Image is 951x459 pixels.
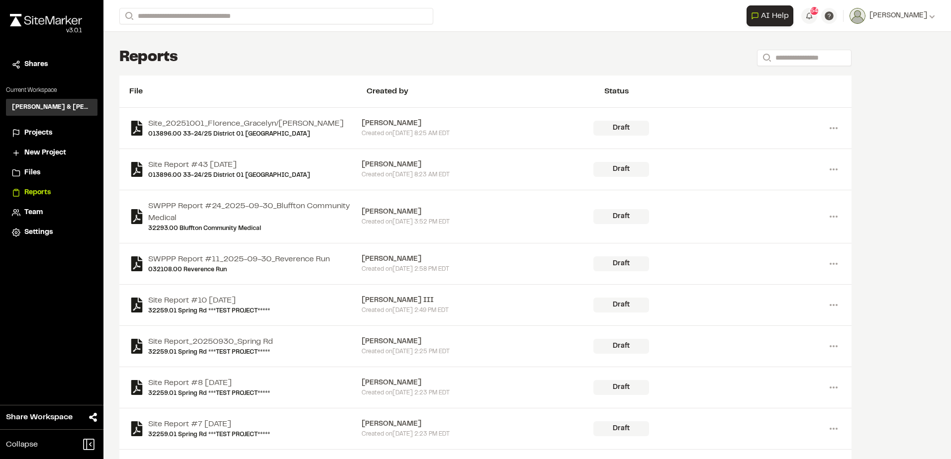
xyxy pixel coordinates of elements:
div: Status [604,85,842,97]
div: [PERSON_NAME] [362,254,594,265]
div: [PERSON_NAME] [362,336,594,347]
div: Created on [DATE] 2:23 PM EDT [362,430,594,439]
div: Draft [593,421,649,436]
span: Share Workspace [6,411,73,423]
div: [PERSON_NAME] [362,118,594,129]
span: AI Help [761,10,789,22]
button: Open AI Assistant [747,5,793,26]
a: Site Report #10 [DATE] [148,295,270,306]
div: Created on [DATE] 3:52 PM EDT [362,218,594,227]
div: Draft [593,380,649,395]
a: Projects [12,128,92,139]
div: [PERSON_NAME] [362,159,594,170]
a: Files [12,167,92,178]
img: User [850,8,865,24]
a: 013896.00 33-24/25 District 01 [GEOGRAPHIC_DATA] [148,171,310,180]
div: Created on [DATE] 8:25 AM EDT [362,129,594,138]
span: Shares [24,59,48,70]
a: 032108.00 Reverence Run [148,265,330,274]
span: Team [24,207,43,218]
a: Site Report #8 [DATE] [148,377,270,389]
div: Created on [DATE] 2:58 PM EDT [362,265,594,274]
div: Created on [DATE] 2:23 PM EDT [362,388,594,397]
div: Draft [593,339,649,354]
a: Reports [12,187,92,198]
span: Reports [24,187,51,198]
div: File [129,85,367,97]
div: Draft [593,121,649,136]
div: Created by [367,85,604,97]
a: 013896.00 33-24/25 District 01 [GEOGRAPHIC_DATA] [148,130,344,139]
a: New Project [12,148,92,158]
img: rebrand.png [10,14,82,26]
h1: Reports [119,48,178,68]
div: Draft [593,162,649,177]
button: [PERSON_NAME] [850,8,935,24]
span: Projects [24,128,52,139]
div: Created on [DATE] 2:25 PM EDT [362,347,594,356]
a: Team [12,207,92,218]
div: [PERSON_NAME] [362,378,594,388]
button: Search [119,8,137,24]
a: Shares [12,59,92,70]
span: New Project [24,148,66,158]
div: Created on [DATE] 8:23 AM EDT [362,170,594,179]
span: Files [24,167,40,178]
div: Created on [DATE] 2:49 PM EDT [362,306,594,315]
div: [PERSON_NAME] [362,419,594,430]
div: Draft [593,256,649,271]
div: Oh geez...please don't... [10,26,82,35]
a: Site Report #43 [DATE] [148,159,310,171]
p: Current Workspace [6,86,97,95]
span: Settings [24,227,53,238]
h3: [PERSON_NAME] & [PERSON_NAME] Inc. [12,103,92,112]
a: Site_20251001_Florence_Gracelyn/[PERSON_NAME] [148,118,344,130]
div: Draft [593,209,649,224]
div: [PERSON_NAME] III [362,295,594,306]
a: Site Report_20250930_Spring Rd [148,336,273,348]
div: Draft [593,298,649,312]
div: Open AI Assistant [747,5,797,26]
button: 54 [801,8,817,24]
a: SWPPP Report #24_2025-09-30_Bluffton Community Medical [148,200,362,224]
a: 32293.00 Bluffton Community Medical [148,224,362,233]
a: Site Report #7 [DATE] [148,418,270,430]
span: [PERSON_NAME] [869,10,927,21]
span: 54 [810,6,818,15]
a: Settings [12,227,92,238]
div: [PERSON_NAME] [362,207,594,218]
button: Search [757,50,775,66]
a: SWPPP Report #11_2025-09-30_Reverence Run [148,253,330,265]
span: Collapse [6,439,38,451]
